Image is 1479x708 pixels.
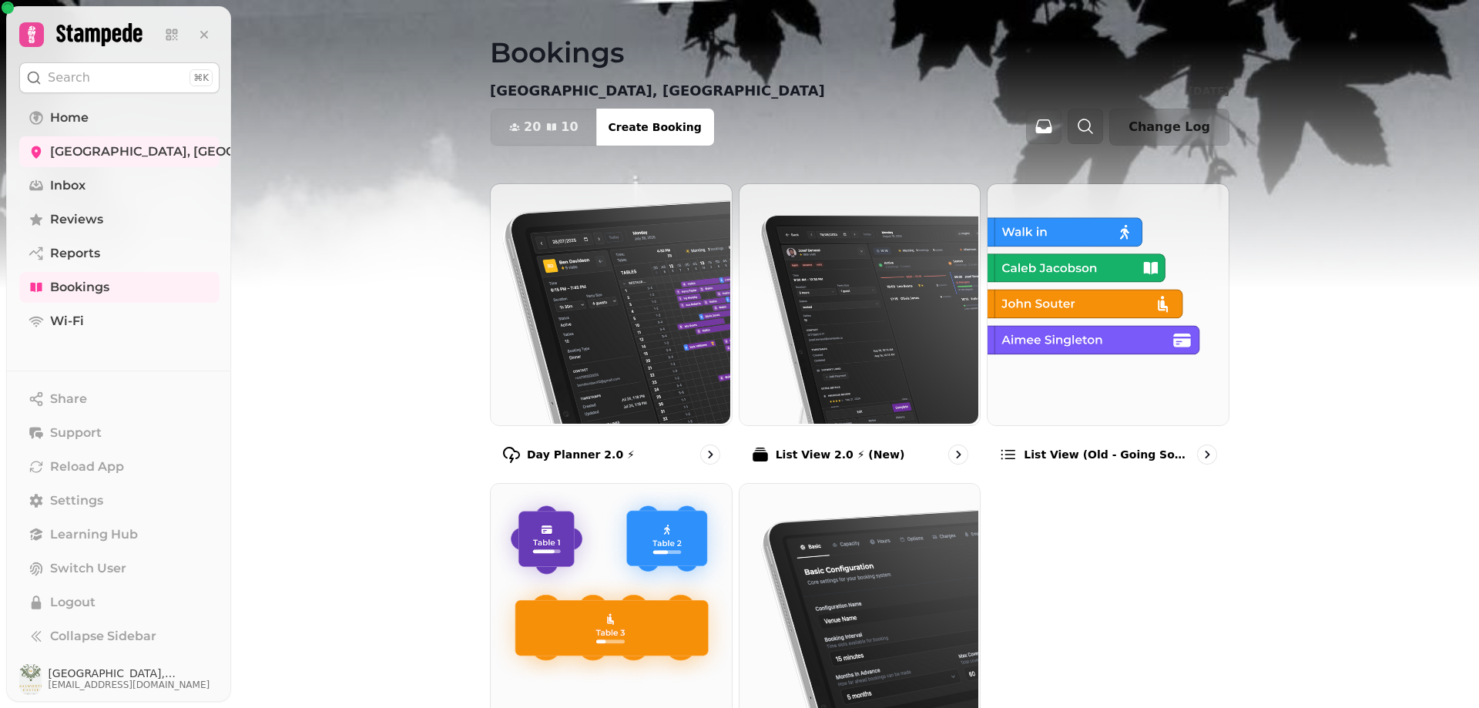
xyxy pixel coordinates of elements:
[19,553,220,584] button: Switch User
[19,238,220,269] a: Reports
[1024,447,1191,462] p: List view (Old - going soon)
[48,679,220,691] span: [EMAIL_ADDRESS][DOMAIN_NAME]
[50,627,156,646] span: Collapse Sidebar
[596,109,714,146] button: Create Booking
[19,204,220,235] a: Reviews
[50,278,109,297] span: Bookings
[703,447,718,462] svg: go to
[19,306,220,337] a: Wi-Fi
[48,69,90,87] p: Search
[50,559,126,578] span: Switch User
[50,492,103,510] span: Settings
[19,587,220,618] button: Logout
[50,458,124,476] span: Reload App
[19,621,220,652] button: Collapse Sidebar
[48,668,220,679] span: [GEOGRAPHIC_DATA], [GEOGRAPHIC_DATA]
[50,525,138,544] span: Learning Hub
[490,183,733,477] a: Day Planner 2.0 ⚡Day Planner 2.0 ⚡
[1109,109,1229,146] button: Change Log
[491,109,597,146] button: 2010
[50,176,86,195] span: Inbox
[19,418,220,448] button: Support
[189,69,213,86] div: ⌘K
[987,183,1229,477] a: List view (Old - going soon)List view (Old - going soon)
[19,136,220,167] a: [GEOGRAPHIC_DATA], [GEOGRAPHIC_DATA]
[738,183,979,424] img: List View 2.0 ⚡ (New)
[19,664,42,695] img: User avatar
[490,80,825,102] p: [GEOGRAPHIC_DATA], [GEOGRAPHIC_DATA]
[609,122,702,133] span: Create Booking
[986,183,1227,424] img: List view (Old - going soon)
[19,384,220,414] button: Share
[489,183,730,424] img: Day Planner 2.0 ⚡
[19,664,220,695] button: User avatar[GEOGRAPHIC_DATA], [GEOGRAPHIC_DATA][EMAIL_ADDRESS][DOMAIN_NAME]
[1129,121,1210,133] span: Change Log
[951,447,966,462] svg: go to
[50,390,87,408] span: Share
[50,424,102,442] span: Support
[1199,447,1215,462] svg: go to
[19,170,220,201] a: Inbox
[19,272,220,303] a: Bookings
[50,593,96,612] span: Logout
[524,121,541,133] span: 20
[19,451,220,482] button: Reload App
[50,143,330,161] span: [GEOGRAPHIC_DATA], [GEOGRAPHIC_DATA]
[50,210,103,229] span: Reviews
[776,447,905,462] p: List View 2.0 ⚡ (New)
[19,62,220,93] button: Search⌘K
[527,447,635,462] p: Day Planner 2.0 ⚡
[561,121,578,133] span: 10
[50,244,100,263] span: Reports
[1189,83,1229,99] p: [DATE]
[19,519,220,550] a: Learning Hub
[19,102,220,133] a: Home
[739,183,981,477] a: List View 2.0 ⚡ (New)List View 2.0 ⚡ (New)
[50,312,84,331] span: Wi-Fi
[19,485,220,516] a: Settings
[50,109,89,127] span: Home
